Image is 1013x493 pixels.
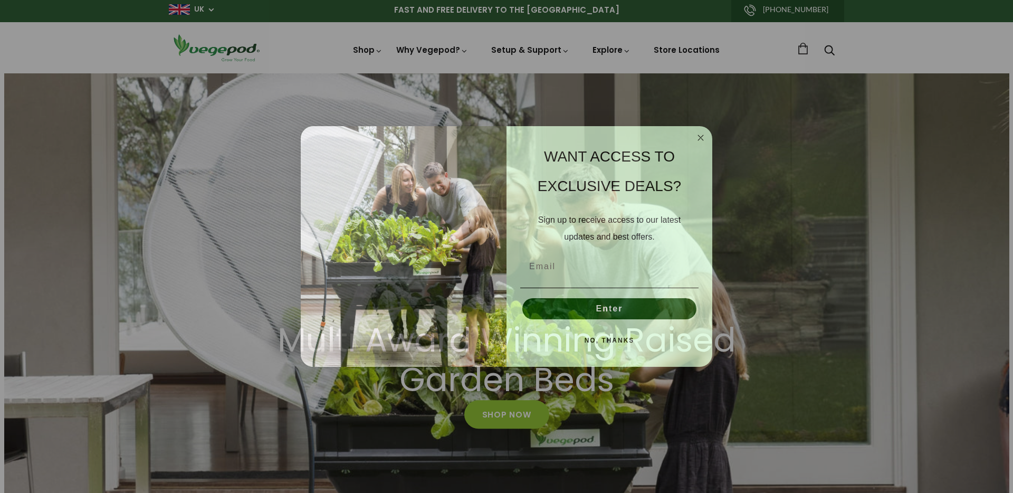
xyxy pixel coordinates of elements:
img: e9d03583-1bb1-490f-ad29-36751b3212ff.jpeg [301,126,506,367]
button: NO, THANKS [520,330,699,351]
button: Enter [522,298,696,319]
span: Sign up to receive access to our latest updates and best offers. [538,215,681,241]
span: WANT ACCESS TO EXCLUSIVE DEALS? [538,148,681,194]
button: Close dialog [694,131,707,144]
input: Email [520,256,699,277]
